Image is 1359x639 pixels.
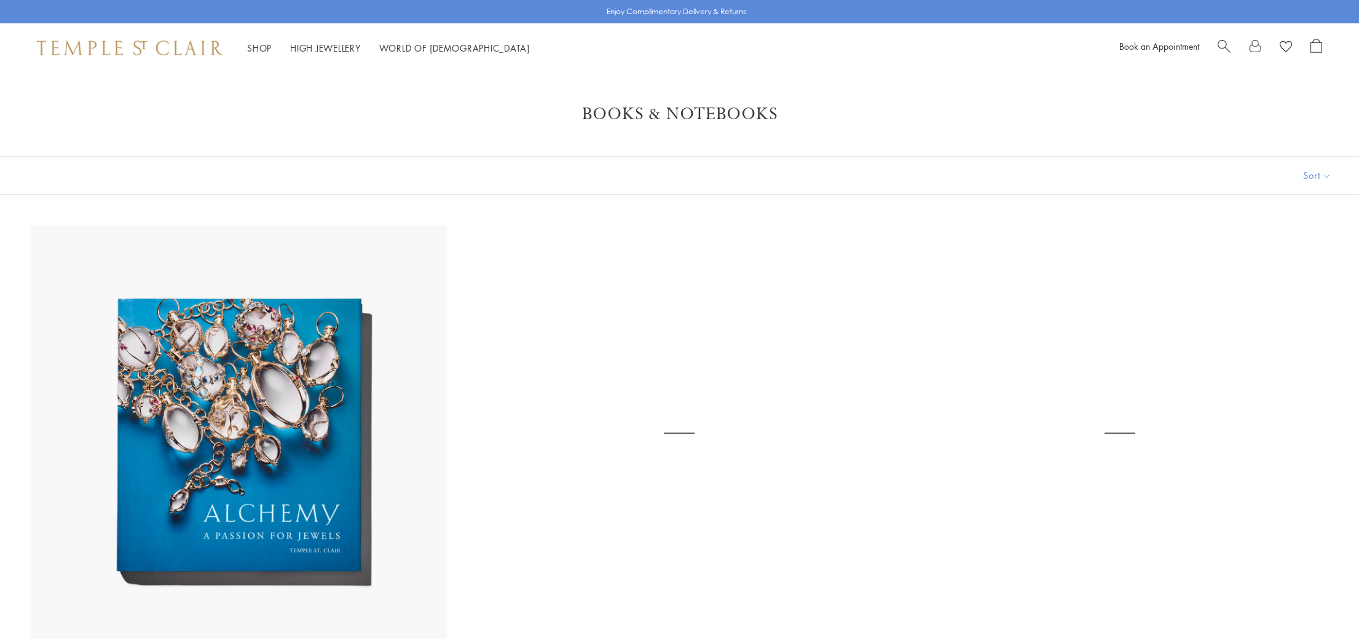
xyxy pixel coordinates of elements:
[1310,39,1322,57] a: Open Shopping Bag
[37,41,223,55] img: Temple St. Clair
[290,42,361,54] a: High JewelleryHigh Jewellery
[1218,39,1231,57] a: Search
[247,42,272,54] a: ShopShop
[1275,157,1359,194] button: Show sort by
[247,41,530,56] nav: Main navigation
[379,42,530,54] a: World of [DEMOGRAPHIC_DATA]World of [DEMOGRAPHIC_DATA]
[49,103,1310,125] h1: Books & Notebooks
[1119,40,1199,52] a: Book an Appointment
[607,6,746,18] p: Enjoy Complimentary Delivery & Returns
[1280,39,1292,57] a: View Wishlist
[1298,581,1347,627] iframe: Gorgias live chat messenger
